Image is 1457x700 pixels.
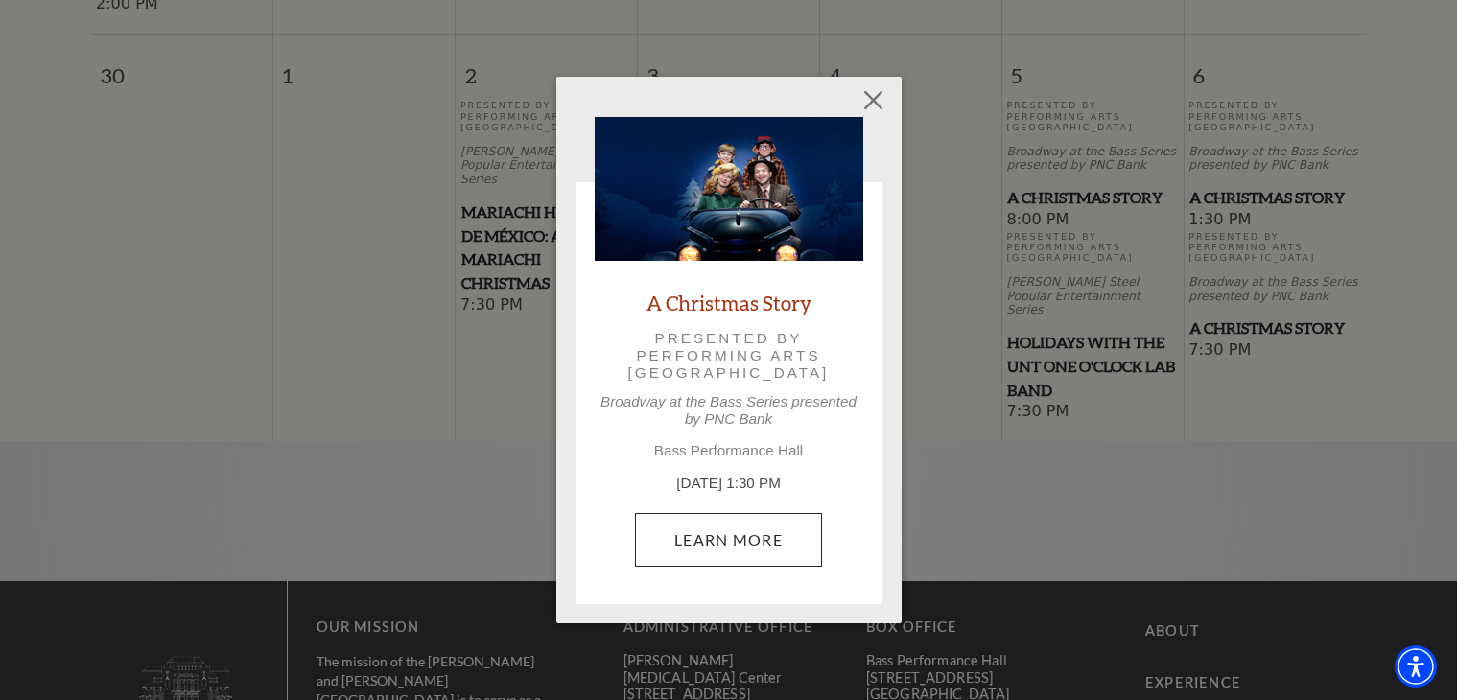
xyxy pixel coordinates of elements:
p: [DATE] 1:30 PM [595,473,863,495]
img: A Christmas Story [595,117,863,261]
p: Broadway at the Bass Series presented by PNC Bank [595,393,863,428]
a: A Christmas Story [646,290,811,315]
button: Close [855,82,891,118]
p: Presented by Performing Arts [GEOGRAPHIC_DATA] [622,330,836,383]
div: Accessibility Menu [1395,645,1437,688]
p: Bass Performance Hall [595,442,863,459]
a: December 6, 1:30 PM Learn More [635,513,822,567]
